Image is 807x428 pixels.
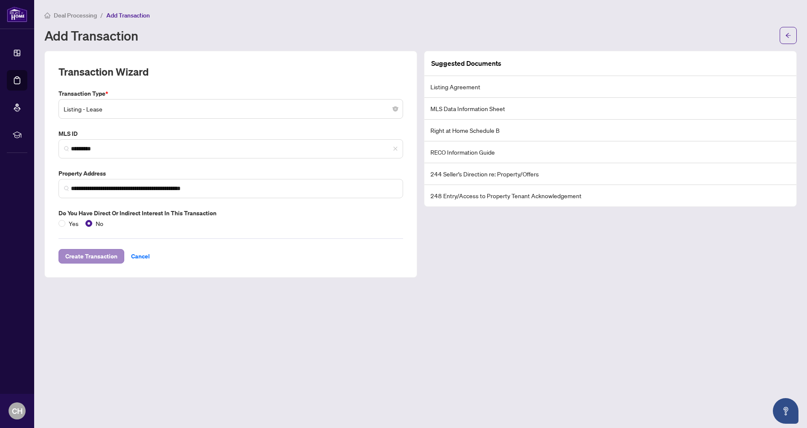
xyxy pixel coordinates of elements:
li: Right at Home Schedule B [424,120,796,141]
span: home [44,12,50,18]
span: Create Transaction [65,249,117,263]
span: close [393,146,398,151]
li: / [100,10,103,20]
label: MLS ID [58,129,403,138]
span: Yes [65,219,82,228]
span: Add Transaction [106,12,150,19]
span: close-circle [393,106,398,111]
li: 248 Entry/Access to Property Tenant Acknowledgement [424,185,796,206]
li: Listing Agreement [424,76,796,98]
button: Cancel [124,249,157,264]
button: Create Transaction [58,249,124,264]
span: CH [12,405,23,417]
span: Listing - Lease [64,101,398,117]
h1: Add Transaction [44,29,138,42]
li: 244 Seller’s Direction re: Property/Offers [424,163,796,185]
img: logo [7,6,27,22]
li: MLS Data Information Sheet [424,98,796,120]
img: search_icon [64,186,69,191]
label: Do you have direct or indirect interest in this transaction [58,208,403,218]
label: Property Address [58,169,403,178]
img: search_icon [64,146,69,151]
button: Open asap [773,398,798,424]
span: arrow-left [785,32,791,38]
span: No [92,219,107,228]
span: Cancel [131,249,150,263]
article: Suggested Documents [431,58,501,69]
h2: Transaction Wizard [58,65,149,79]
span: Deal Processing [54,12,97,19]
label: Transaction Type [58,89,403,98]
li: RECO Information Guide [424,141,796,163]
